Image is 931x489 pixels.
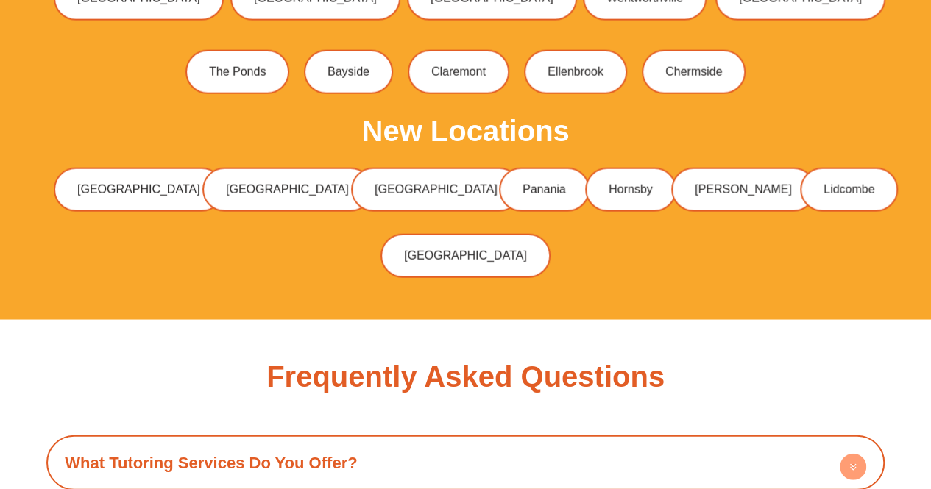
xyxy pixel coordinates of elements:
a: Bayside [304,50,393,94]
span: Chermside [665,66,722,78]
span: [PERSON_NAME] [695,184,792,196]
span: Panania [523,184,566,196]
span: [GEOGRAPHIC_DATA] [375,184,498,196]
a: Chermside [642,50,746,94]
a: [GEOGRAPHIC_DATA] [54,168,224,212]
a: [GEOGRAPHIC_DATA] [351,168,521,212]
span: [GEOGRAPHIC_DATA] [226,184,349,196]
a: What Tutoring Services Do You Offer? [65,454,357,472]
a: Lidcombe [800,168,898,212]
a: [GEOGRAPHIC_DATA] [202,168,372,212]
span: Ellenbrook [548,66,603,78]
span: [GEOGRAPHIC_DATA] [77,184,200,196]
span: Lidcombe [824,184,874,196]
a: Hornsby [585,168,676,212]
a: [PERSON_NAME] [671,168,815,212]
a: Ellenbrook [524,50,627,94]
a: Claremont [408,50,509,94]
span: Claremont [431,66,486,78]
span: The Ponds [209,66,266,78]
div: What Tutoring Services Do You Offer? [54,443,877,483]
iframe: Chat Widget [686,323,931,489]
span: [GEOGRAPHIC_DATA] [404,250,527,262]
a: Panania [499,168,590,212]
span: Bayside [328,66,369,78]
a: [GEOGRAPHIC_DATA] [380,234,551,278]
h2: Frequently Asked Questions [266,362,665,391]
span: Hornsby [609,184,653,196]
h2: New Locations [361,116,569,146]
a: The Ponds [185,50,289,94]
